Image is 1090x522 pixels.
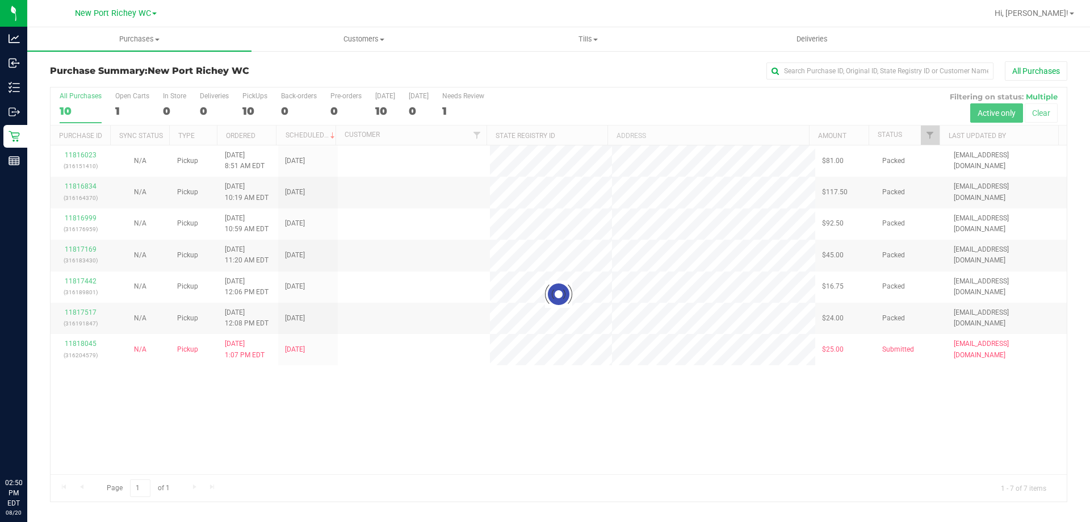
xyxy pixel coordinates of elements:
[995,9,1068,18] span: Hi, [PERSON_NAME]!
[9,131,20,142] inline-svg: Retail
[9,33,20,44] inline-svg: Analytics
[1005,61,1067,81] button: All Purchases
[781,34,843,44] span: Deliveries
[9,106,20,118] inline-svg: Outbound
[252,34,475,44] span: Customers
[9,82,20,93] inline-svg: Inventory
[9,57,20,69] inline-svg: Inbound
[75,9,151,18] span: New Port Richey WC
[9,155,20,166] inline-svg: Reports
[148,65,249,76] span: New Port Richey WC
[27,27,251,51] a: Purchases
[5,478,22,508] p: 02:50 PM EDT
[700,27,924,51] a: Deliveries
[11,431,45,465] iframe: Resource center
[251,27,476,51] a: Customers
[476,27,700,51] a: Tills
[50,66,389,76] h3: Purchase Summary:
[476,34,699,44] span: Tills
[766,62,993,80] input: Search Purchase ID, Original ID, State Registry ID or Customer Name...
[5,508,22,517] p: 08/20
[27,34,251,44] span: Purchases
